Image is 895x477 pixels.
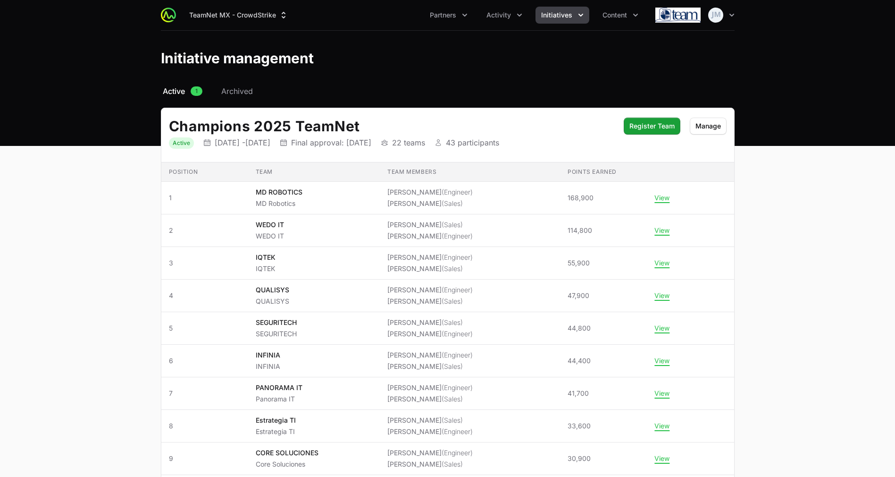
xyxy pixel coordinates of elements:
[708,8,723,23] img: Juan Manuel Zuleta
[387,297,473,306] li: [PERSON_NAME]
[256,416,296,425] p: Estrategia TI
[442,351,473,359] span: (Engineer)
[256,297,289,306] p: QUALISYS
[387,416,473,425] li: [PERSON_NAME]
[256,220,284,230] p: WEDO IT
[387,199,473,208] li: [PERSON_NAME]
[654,454,669,463] button: View
[219,85,255,97] a: Archived
[690,118,727,135] button: Manage
[215,138,270,147] p: [DATE] - [DATE]
[169,389,241,398] span: 7
[442,362,463,370] span: (Sales)
[256,285,289,295] p: QUALISYS
[256,460,318,469] p: Core Soluciones
[169,226,241,235] span: 2
[392,138,425,147] p: 22 teams
[169,421,241,431] span: 8
[161,85,204,97] a: Active1
[442,395,463,403] span: (Sales)
[256,253,276,262] p: IQTEK
[169,193,241,203] span: 1
[654,422,669,430] button: View
[597,7,644,24] button: Content
[256,383,302,392] p: PANORAMA IT
[184,7,294,24] button: TeamNet MX - CrowdStrike
[256,264,276,273] p: IQTEK
[430,10,456,20] span: Partners
[442,460,463,468] span: (Sales)
[256,187,302,197] p: MD ROBOTICS
[568,421,591,431] span: 33,600
[191,86,202,96] span: 1
[481,7,528,24] button: Activity
[442,297,463,305] span: (Sales)
[387,460,473,469] li: [PERSON_NAME]
[624,118,680,135] button: Register Team
[248,162,380,182] th: Team
[169,356,241,366] span: 6
[424,7,473,24] div: Partners menu
[387,350,473,360] li: [PERSON_NAME]
[161,8,176,23] img: ActivitySource
[387,427,473,436] li: [PERSON_NAME]
[387,220,473,230] li: [PERSON_NAME]
[568,291,589,300] span: 47,900
[161,162,248,182] th: Position
[446,138,499,147] p: 43 participants
[387,329,473,339] li: [PERSON_NAME]
[256,448,318,458] p: CORE SOLUCIONES
[442,286,473,294] span: (Engineer)
[387,253,473,262] li: [PERSON_NAME]
[387,362,473,371] li: [PERSON_NAME]
[442,221,463,229] span: (Sales)
[568,193,594,203] span: 168,900
[442,449,473,457] span: (Engineer)
[163,85,185,97] span: Active
[387,448,473,458] li: [PERSON_NAME]
[629,120,675,132] span: Register Team
[654,291,669,300] button: View
[169,291,241,300] span: 4
[184,7,294,24] div: Supplier switch menu
[256,199,302,208] p: MD Robotics
[602,10,627,20] span: Content
[256,362,280,371] p: INFINIA
[654,194,669,202] button: View
[221,85,253,97] span: Archived
[256,329,297,339] p: SEGURITECH
[442,232,473,240] span: (Engineer)
[169,118,614,135] h2: Champions 2025 TeamNet
[256,318,297,327] p: SEGURITECH
[256,427,296,436] p: Estrategia TI
[387,231,473,241] li: [PERSON_NAME]
[387,383,473,392] li: [PERSON_NAME]
[256,350,280,360] p: INFINIA
[442,427,473,435] span: (Engineer)
[169,324,241,333] span: 5
[387,285,473,295] li: [PERSON_NAME]
[568,454,591,463] span: 30,900
[568,356,591,366] span: 44,400
[387,264,473,273] li: [PERSON_NAME]
[291,138,371,147] p: Final approval: [DATE]
[541,10,572,20] span: Initiatives
[568,389,589,398] span: 41,700
[695,120,721,132] span: Manage
[442,416,463,424] span: (Sales)
[568,226,592,235] span: 114,800
[481,7,528,24] div: Activity menu
[161,85,735,97] nav: Initiative activity log navigation
[161,50,314,67] h1: Initiative management
[655,6,701,25] img: TeamNet MX
[387,187,473,197] li: [PERSON_NAME]
[654,324,669,332] button: View
[568,324,591,333] span: 44,800
[442,383,473,392] span: (Engineer)
[560,162,647,182] th: Points earned
[535,7,589,24] button: Initiatives
[442,253,473,261] span: (Engineer)
[424,7,473,24] button: Partners
[256,231,284,241] p: WEDO IT
[442,264,463,273] span: (Sales)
